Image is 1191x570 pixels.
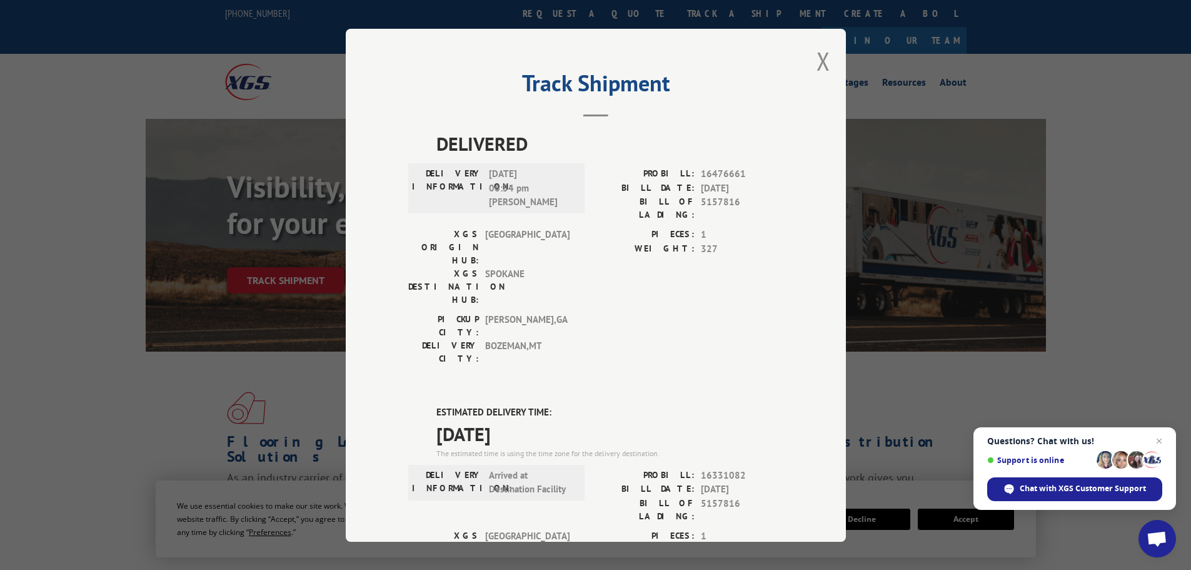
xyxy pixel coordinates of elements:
label: XGS ORIGIN HUB: [408,228,479,267]
label: WEIGHT: [596,242,695,256]
span: 327 [701,242,783,256]
span: [GEOGRAPHIC_DATA] [485,228,570,267]
span: Arrived at Destination Facility [489,468,573,496]
label: ESTIMATED DELIVERY TIME: [436,405,783,420]
button: Close modal [817,44,830,78]
span: 16331082 [701,468,783,482]
label: BILL DATE: [596,181,695,195]
label: XGS ORIGIN HUB: [408,529,479,568]
label: BILL OF LADING: [596,496,695,522]
span: Support is online [987,455,1092,465]
label: DELIVERY INFORMATION: [412,468,483,496]
label: PROBILL: [596,167,695,181]
span: 1 [701,228,783,242]
span: Questions? Chat with us! [987,436,1162,446]
span: 16476661 [701,167,783,181]
label: XGS DESTINATION HUB: [408,267,479,307]
span: Chat with XGS Customer Support [987,477,1162,501]
span: 5157816 [701,496,783,522]
label: BILL DATE: [596,482,695,497]
div: The estimated time is using the time zone for the delivery destination. [436,447,783,459]
span: [DATE] [701,482,783,497]
label: PICKUP CITY: [408,313,479,339]
h2: Track Shipment [408,74,783,98]
span: DELIVERED [436,130,783,158]
label: PIECES: [596,529,695,543]
span: [DATE] [436,419,783,447]
span: [PERSON_NAME] , GA [485,313,570,339]
label: PIECES: [596,228,695,242]
span: BOZEMAN , MT [485,339,570,365]
label: PROBILL: [596,468,695,482]
span: [GEOGRAPHIC_DATA] [485,529,570,568]
a: Open chat [1138,520,1176,557]
span: 1 [701,529,783,543]
span: Chat with XGS Customer Support [1020,483,1146,494]
span: [DATE] 06:54 pm [PERSON_NAME] [489,167,573,210]
label: DELIVERY CITY: [408,339,479,365]
span: 5157816 [701,195,783,221]
label: DELIVERY INFORMATION: [412,167,483,210]
span: [DATE] [701,181,783,195]
label: BILL OF LADING: [596,195,695,221]
span: SPOKANE [485,267,570,307]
